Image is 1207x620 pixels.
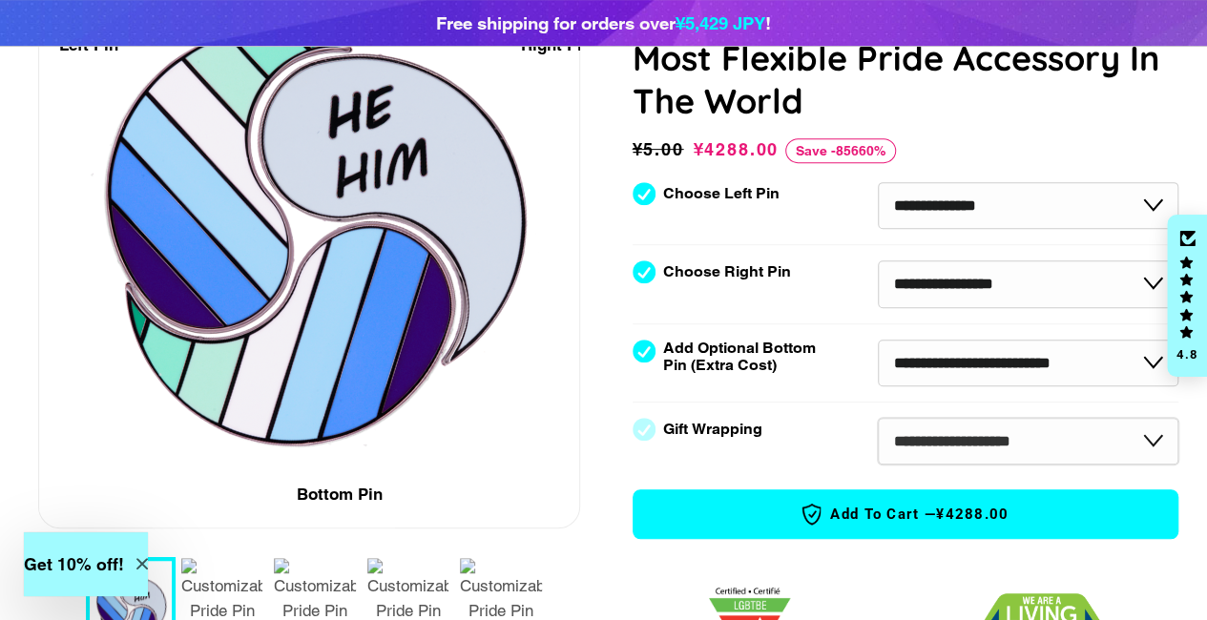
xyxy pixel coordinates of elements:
div: Bottom Pin [297,482,383,507]
label: Choose Right Pin [663,263,791,280]
div: Free shipping for orders over ! [436,10,771,36]
div: 4.8 [1176,348,1198,361]
span: ¥5.00 [633,136,689,163]
span: Add to Cart — [662,502,1150,527]
label: Gift Wrapping [663,421,762,438]
label: Add Optional Bottom Pin (Extra Cost) [663,340,823,374]
div: Click to open Judge.me floating reviews tab [1167,215,1207,377]
span: Save -85660% [785,138,896,163]
span: ¥4288.00 [694,139,779,159]
button: Add to Cart —¥4288.00 [633,489,1179,539]
span: ¥5,429 JPY [676,12,765,33]
label: Choose Left Pin [663,185,780,202]
span: ¥4288.00 [936,505,1009,525]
